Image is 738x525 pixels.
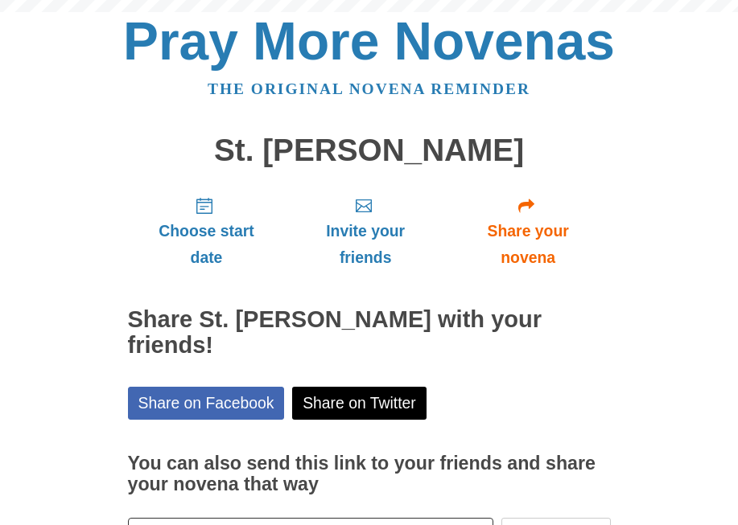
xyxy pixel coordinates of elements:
a: Share on Twitter [292,387,427,420]
a: Choose start date [128,183,286,279]
h1: St. [PERSON_NAME] [128,133,611,168]
a: Invite your friends [285,183,445,279]
a: The original novena reminder [208,80,530,97]
span: Choose start date [144,218,270,271]
h2: Share St. [PERSON_NAME] with your friends! [128,307,611,359]
h3: You can also send this link to your friends and share your novena that way [128,453,611,494]
a: Share on Facebook [128,387,285,420]
a: Pray More Novenas [123,11,615,71]
a: Share your novena [446,183,611,279]
span: Invite your friends [301,218,429,271]
span: Share your novena [462,218,595,271]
